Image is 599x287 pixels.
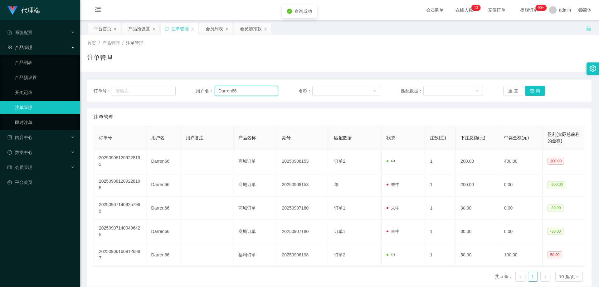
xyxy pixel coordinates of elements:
span: 注单管理 [94,113,114,121]
td: 商城订单 [233,150,277,173]
td: 30.00 [455,196,499,220]
a: 产品列表 [15,56,75,69]
div: 会员加扣款 [240,23,262,35]
span: 中奖金额(元) [504,135,529,140]
div: 10 条/页 [559,272,575,281]
span: 单 [334,182,338,187]
td: 400.00 [499,150,543,173]
span: 匹配数据： [401,88,423,94]
span: 用户名 [151,135,164,140]
i: 图标: check-circle-o [7,150,12,155]
td: 1 [425,150,455,173]
span: 产品管理 [7,45,32,50]
span: 未中 [387,182,400,187]
i: 图标: down [475,89,479,93]
td: 商城订单 [233,220,277,243]
span: -200.00 [548,181,565,188]
p: 1 [474,5,476,11]
td: 202509071409496425 [94,220,146,243]
td: 0.00 [499,220,543,243]
span: 期号 [282,135,291,140]
li: 上一页 [515,272,525,282]
span: 50.00 [548,251,562,258]
td: Darren66 [146,150,181,173]
td: 20250906198 [277,243,329,267]
td: Darren66 [146,220,181,243]
span: 200.00 [548,158,564,165]
span: 未中 [387,205,400,210]
i: 图标: profile [7,135,12,140]
span: 盈利(实际总获利的金额) [548,132,580,143]
li: 共 5 条， [495,272,513,282]
span: 数据中心 [7,150,32,155]
span: 下注总额(元) [460,135,485,140]
sup: 13 [471,5,480,11]
span: 查询成功 [295,9,312,14]
span: 首页 [87,41,96,46]
input: 请输入 [215,86,278,96]
td: 福利订单 [233,243,277,267]
span: 产品名称 [238,135,256,140]
td: 20250908153 [277,173,329,196]
td: 200.00 [455,173,499,196]
td: 202509061609126887 [94,243,146,267]
div: 会员列表 [206,23,223,35]
input: 请输入 [112,86,175,96]
i: 图标: right [543,275,547,279]
td: 0.00 [499,173,543,196]
span: / [99,41,100,46]
a: 注单管理 [15,101,75,114]
img: logo.9652507e.png [7,6,17,15]
span: 订单1 [334,229,345,234]
span: 提现订单 [517,8,541,12]
i: 图标: menu-fold [87,0,109,20]
i: 图标: global [578,8,583,12]
i: 图标: close [113,27,117,31]
td: 1 [425,196,455,220]
span: 会员管理 [7,165,32,170]
button: 重 置 [503,86,523,96]
td: 100.00 [499,243,543,267]
td: 1 [425,220,455,243]
button: 查 询 [525,86,545,96]
span: 订单2 [334,252,345,257]
span: 订单号 [99,135,112,140]
td: Darren66 [146,173,181,196]
td: 1 [425,173,455,196]
div: 平台首页 [94,23,111,35]
td: 1 [425,243,455,267]
span: -30.00 [548,205,563,211]
span: 未中 [387,229,400,234]
i: 图标: close [264,27,267,31]
div: 注单管理 [171,23,189,35]
span: 状态 [387,135,395,140]
i: 图标: table [7,165,12,170]
span: 中 [387,159,395,164]
td: 30.00 [455,220,499,243]
a: 图标: dashboard平台首页 [7,176,75,189]
td: Darren66 [146,196,181,220]
td: 202509081209228195 [94,173,146,196]
span: 用户备注 [186,135,203,140]
span: 注单管理 [126,41,144,46]
a: 产品预设置 [15,71,75,84]
h1: 代理端 [21,0,40,20]
span: 产品管理 [102,41,120,46]
i: 图标: sync [164,27,169,31]
span: 订单2 [334,159,345,164]
td: 20250907180 [277,196,329,220]
i: 图标: down [575,275,579,279]
span: 订单1 [334,205,345,210]
td: 202509081209228195 [94,150,146,173]
li: 下一页 [540,272,550,282]
td: 商城订单 [233,196,277,220]
a: 代理端 [7,7,40,12]
i: 图标: left [519,275,522,279]
span: 在线人数 [452,8,476,12]
i: 图标: setting [589,65,596,72]
i: 图标: close [225,27,229,31]
span: 匹配数据 [334,135,352,140]
i: 图标: unlock [586,25,592,31]
a: 1 [528,272,538,281]
td: 200.00 [455,150,499,173]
